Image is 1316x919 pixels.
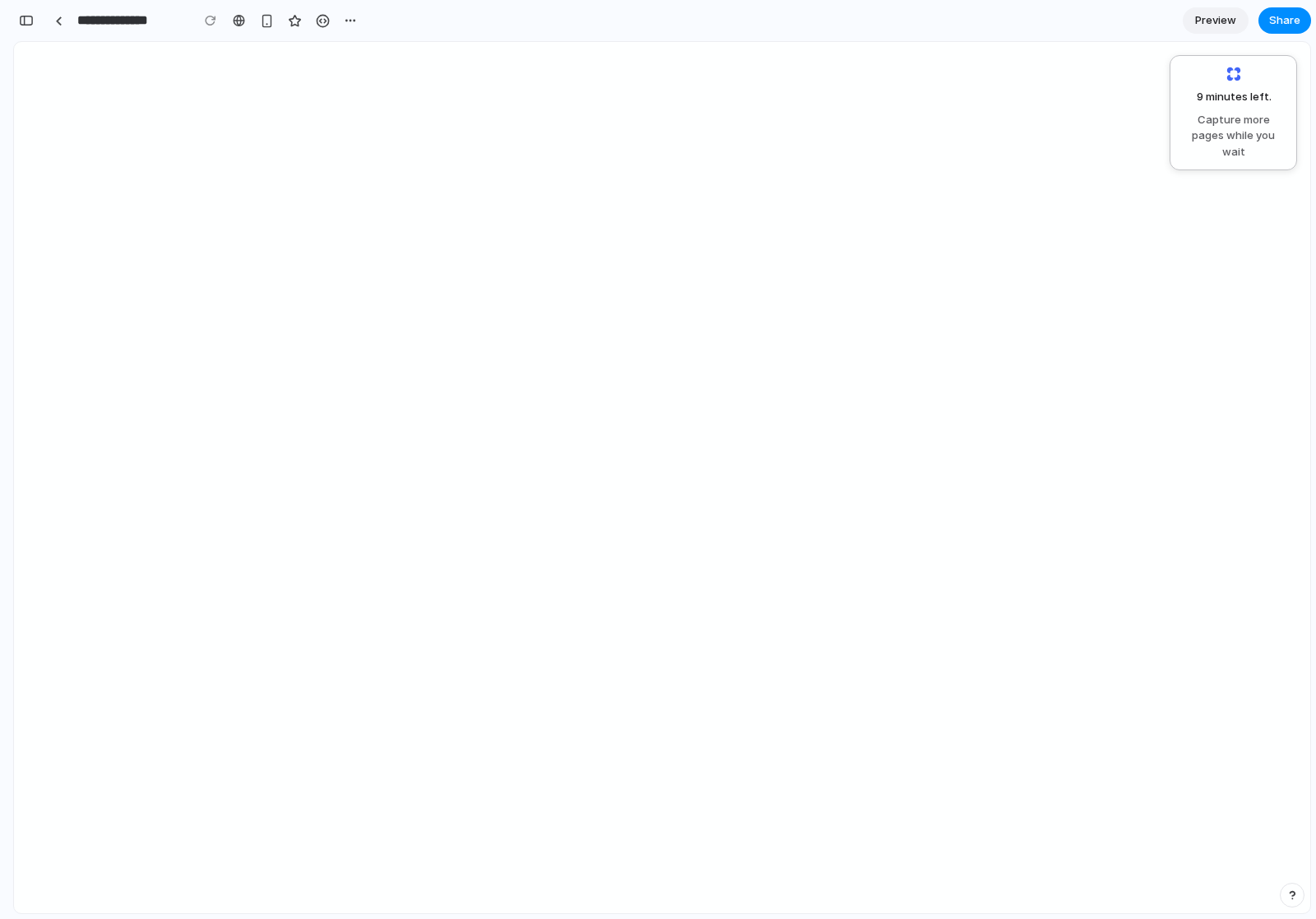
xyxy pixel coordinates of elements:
[1269,12,1300,29] span: Share
[1184,89,1272,105] span: 9 minutes left .
[1258,7,1311,34] button: Share
[1195,12,1236,29] span: Preview
[1183,7,1249,34] a: Preview
[1180,112,1286,160] span: Capture more pages while you wait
